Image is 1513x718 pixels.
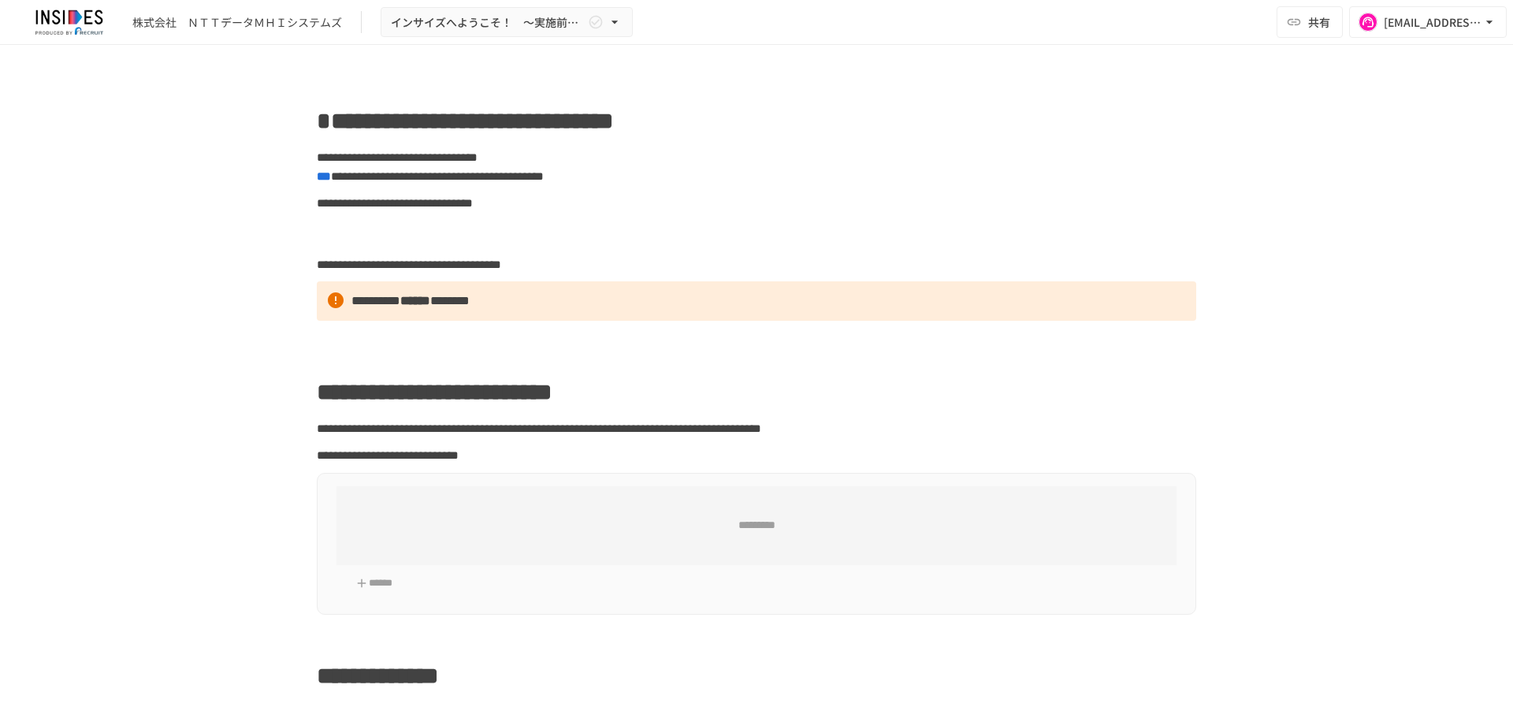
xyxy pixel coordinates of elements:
button: [EMAIL_ADDRESS][DOMAIN_NAME] [1349,6,1507,38]
span: インサイズへようこそ！ ～実施前のご案内～ [391,13,585,32]
button: インサイズへようこそ！ ～実施前のご案内～ [381,7,633,38]
button: 共有 [1277,6,1343,38]
div: [EMAIL_ADDRESS][DOMAIN_NAME] [1384,13,1481,32]
img: JmGSPSkPjKwBq77AtHmwC7bJguQHJlCRQfAXtnx4WuV [19,9,120,35]
span: 共有 [1308,13,1330,31]
div: 株式会社 ＮＴＴデータＭＨＩシステムズ [132,14,342,31]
